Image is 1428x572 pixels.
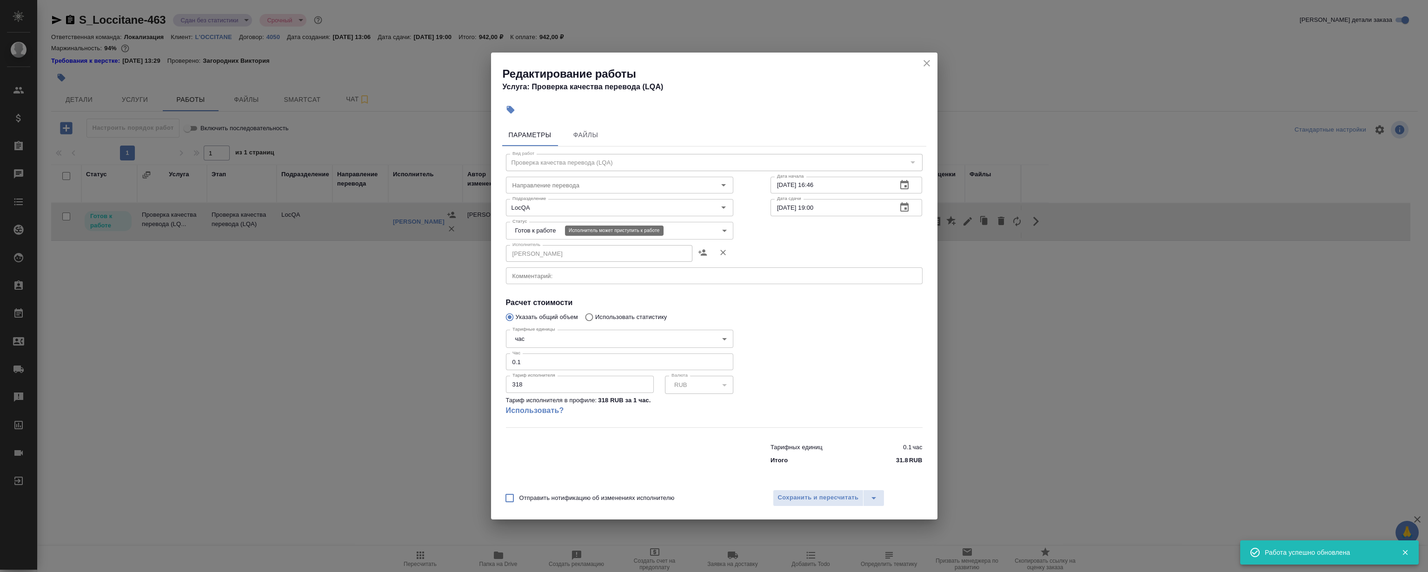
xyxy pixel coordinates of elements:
div: split button [773,490,885,506]
span: Файлы [564,129,608,141]
button: close [920,56,934,70]
button: Open [717,201,730,214]
button: час [512,335,528,343]
div: час [506,330,733,347]
p: 0.1 [903,443,911,452]
span: Отправить нотификацию об изменениях исполнителю [519,493,675,503]
button: Готов к работе [512,226,559,234]
button: Open [717,179,730,192]
span: Сохранить и пересчитать [778,492,859,503]
a: Использовать? [506,405,733,416]
div: RUB [665,376,733,393]
div: Готов к работе [506,222,733,239]
h2: Редактирование работы [503,67,937,81]
p: час [913,443,923,452]
p: Тариф исполнителя в профиле: [506,396,597,405]
h4: Услуга: Проверка качества перевода (LQA) [503,81,937,93]
button: Закрыть [1395,548,1415,557]
button: Удалить [713,241,733,264]
p: Итого [770,456,788,465]
button: Назначить [692,241,713,264]
p: 318 RUB за 1 час . [598,396,651,405]
div: Работа успешно обновлена [1265,548,1388,557]
button: Сохранить и пересчитать [773,490,864,506]
button: Добавить тэг [500,100,521,120]
p: Тарифных единиц [770,443,823,452]
p: RUB [909,456,923,465]
h4: Расчет стоимости [506,297,923,308]
p: 31.8 [896,456,908,465]
span: Параметры [508,129,552,141]
button: RUB [671,381,690,389]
